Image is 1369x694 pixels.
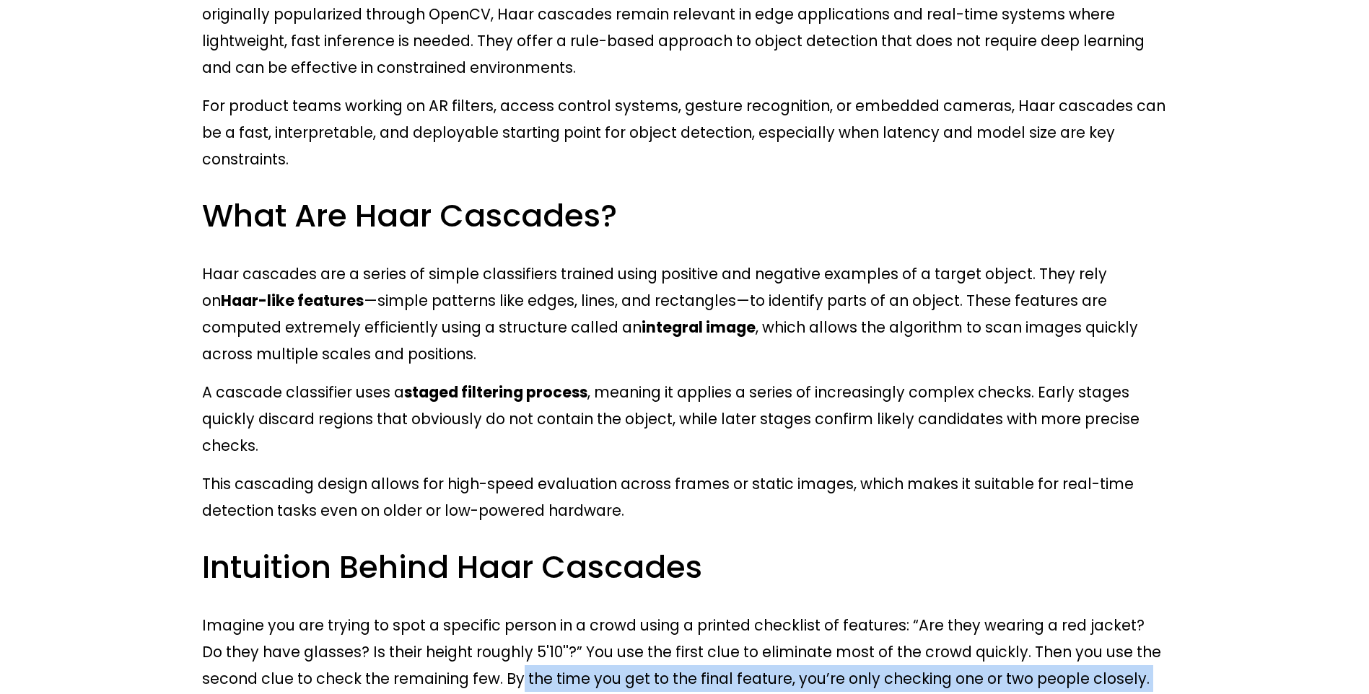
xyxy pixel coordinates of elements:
strong: staged filtering process [404,382,587,403]
strong: Haar-like features [221,290,364,311]
strong: integral image [642,317,756,338]
p: A cascade classifier uses a , meaning it applies a series of increasingly complex checks. Early s... [202,379,1167,459]
h3: What Are Haar Cascades? [202,196,1167,237]
p: For product teams working on AR filters, access control systems, gesture recognition, or embedded... [202,92,1167,172]
p: Haar cascades are a series of simple classifiers trained using positive and negative examples of ... [202,260,1167,367]
h3: Intuition Behind Haar Cascades [202,547,1167,589]
p: Imagine you are trying to spot a specific person in a crowd using a printed checklist of features... [202,612,1167,692]
p: This cascading design allows for high-speed evaluation across frames or static images, which make... [202,470,1167,524]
